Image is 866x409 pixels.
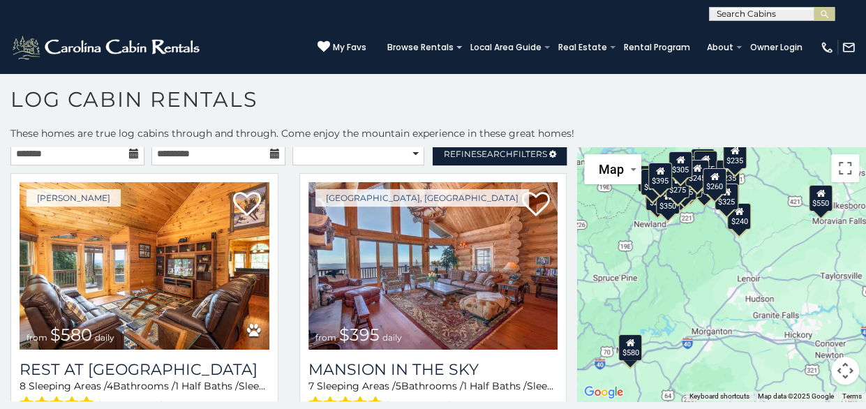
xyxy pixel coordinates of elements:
a: Owner Login [743,38,809,57]
span: Search [477,149,513,159]
a: Local Area Guide [463,38,548,57]
div: $235 [716,160,740,186]
a: Open this area in Google Maps (opens a new window) [581,383,627,401]
div: $325 [715,184,738,210]
span: 4 [107,380,113,392]
div: $255 [694,151,718,177]
button: Map camera controls [831,357,859,385]
a: Mansion In The Sky [308,360,558,379]
div: $350 [656,188,680,214]
span: $580 [50,325,92,345]
div: $580 [619,334,643,361]
a: Rest at Mountain Crest from $580 daily [20,182,269,350]
div: $305 [669,151,692,178]
span: 1 Half Baths / [175,380,239,392]
img: Mansion In The Sky [308,182,558,350]
a: [GEOGRAPHIC_DATA], [GEOGRAPHIC_DATA] [315,189,529,207]
a: RefineSearchFilters [433,142,567,165]
a: [PERSON_NAME] [27,189,121,207]
span: daily [382,332,402,343]
span: 7 [308,380,314,392]
button: Toggle fullscreen view [831,154,859,182]
span: 5 [396,380,401,392]
button: Keyboard shortcuts [689,392,749,401]
img: phone-regular-white.png [820,40,834,54]
div: $235 [723,142,747,169]
img: mail-regular-white.png [842,40,856,54]
img: White-1-2.png [10,34,204,61]
img: Google [581,383,627,401]
a: About [700,38,740,57]
a: Rest at [GEOGRAPHIC_DATA] [20,360,269,379]
h3: Rest at Mountain Crest [20,360,269,379]
a: Terms (opens in new tab) [842,392,862,400]
span: My Favs [333,41,366,54]
a: Rental Program [617,38,697,57]
a: Real Estate [551,38,614,57]
span: from [315,332,336,343]
span: Map data ©2025 Google [758,392,834,400]
div: $225 [646,184,670,211]
a: Mansion In The Sky from $395 daily [308,182,558,350]
a: Browse Rentals [380,38,461,57]
div: $260 [703,168,726,195]
span: Map [598,162,623,177]
span: daily [95,332,114,343]
a: Add to favorites [233,191,261,220]
span: 8 [20,380,26,392]
div: $320 [691,149,715,175]
a: Add to favorites [521,191,549,220]
button: Change map style [584,154,641,184]
span: $395 [339,325,380,345]
div: $275 [666,172,689,198]
a: My Favs [318,40,366,54]
span: Refine Filters [444,149,547,159]
div: $550 [809,185,833,211]
div: $240 [727,203,751,230]
span: from [27,332,47,343]
span: 1 Half Baths / [463,380,527,392]
div: $245 [685,160,709,186]
img: Rest at Mountain Crest [20,182,269,350]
